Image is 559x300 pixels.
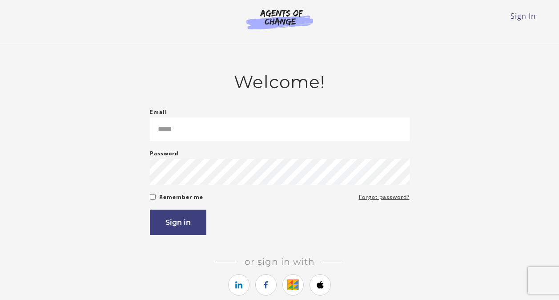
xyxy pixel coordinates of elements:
a: https://courses.thinkific.com/users/auth/google?ss%5Breferral%5D=&ss%5Buser_return_to%5D=&ss%5Bvi... [282,274,304,296]
a: https://courses.thinkific.com/users/auth/apple?ss%5Breferral%5D=&ss%5Buser_return_to%5D=&ss%5Bvis... [310,274,331,296]
button: Sign in [150,210,206,235]
a: https://courses.thinkific.com/users/auth/facebook?ss%5Breferral%5D=&ss%5Buser_return_to%5D=&ss%5B... [255,274,277,296]
label: Password [150,148,179,159]
h2: Welcome! [150,72,410,93]
a: https://courses.thinkific.com/users/auth/linkedin?ss%5Breferral%5D=&ss%5Buser_return_to%5D=&ss%5B... [228,274,249,296]
label: Remember me [159,192,203,203]
label: Email [150,107,167,118]
span: Or sign in with [237,256,322,267]
a: Forgot password? [359,192,410,203]
a: Sign In [511,11,536,21]
img: Agents of Change Logo [237,9,322,29]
